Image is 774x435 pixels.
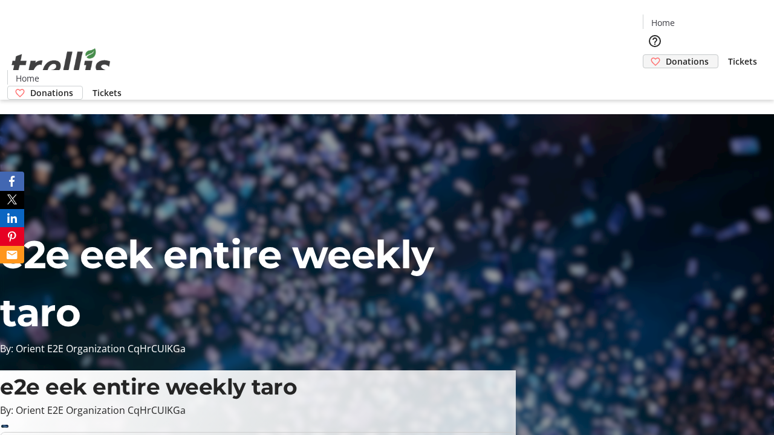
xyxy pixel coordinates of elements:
[93,86,122,99] span: Tickets
[7,35,115,95] img: Orient E2E Organization CqHrCUIKGa's Logo
[643,16,682,29] a: Home
[718,55,767,68] a: Tickets
[30,86,73,99] span: Donations
[83,86,131,99] a: Tickets
[651,16,675,29] span: Home
[643,68,667,92] button: Cart
[666,55,709,68] span: Donations
[728,55,757,68] span: Tickets
[643,54,718,68] a: Donations
[16,72,39,85] span: Home
[8,72,47,85] a: Home
[643,29,667,53] button: Help
[7,86,83,100] a: Donations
